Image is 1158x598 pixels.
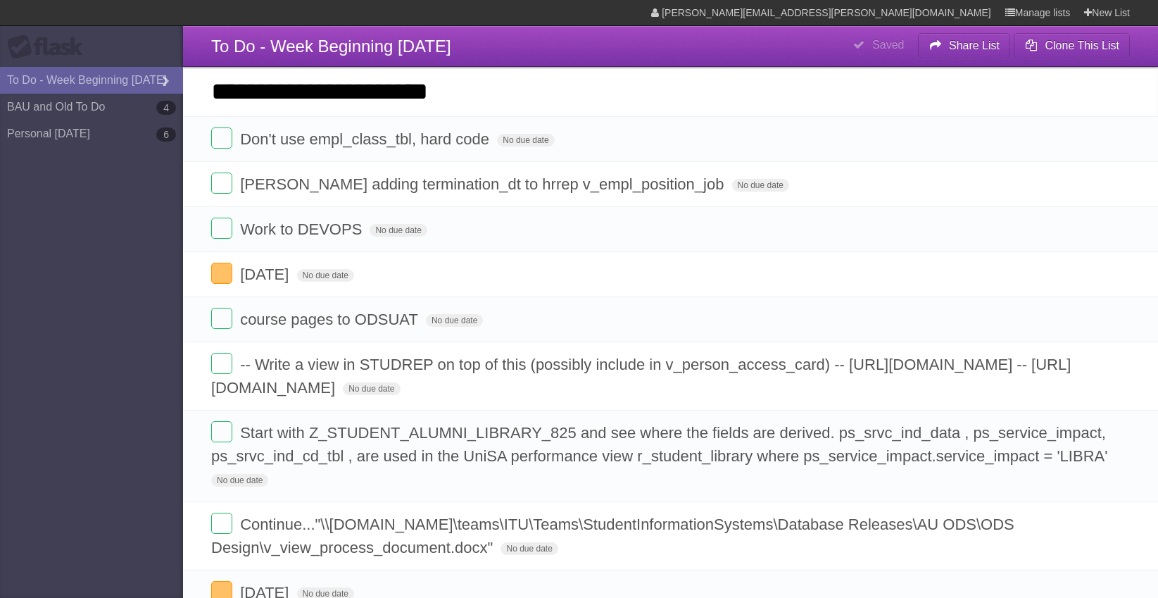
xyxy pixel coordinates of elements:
span: No due date [732,179,789,192]
b: 4 [156,101,176,115]
span: No due date [501,542,558,555]
span: To Do - Week Beginning [DATE] [211,37,451,56]
span: Work to DEVOPS [240,220,365,238]
span: Start with Z_STUDENT_ALUMNI_LIBRARY_825 and see where the fields are derived. ps_srvc_ind_data , ... [211,424,1111,465]
label: Done [211,308,232,329]
b: Share List [949,39,1000,51]
span: [PERSON_NAME] adding termination_dt to hrrep v_empl_position_job [240,175,727,193]
label: Done [211,353,232,374]
b: 6 [156,127,176,142]
label: Done [211,513,232,534]
span: No due date [211,474,268,487]
button: Share List [918,33,1011,58]
span: No due date [343,382,400,395]
label: Done [211,263,232,284]
b: Saved [872,39,904,51]
span: Don't use empl_class_tbl, hard code [240,130,493,148]
label: Done [211,173,232,194]
div: Flask [7,35,92,60]
span: course pages to ODSUAT [240,311,422,328]
label: Done [211,218,232,239]
label: Done [211,421,232,442]
span: No due date [370,224,427,237]
button: Clone This List [1014,33,1130,58]
b: Clone This List [1045,39,1119,51]
span: [DATE] [240,266,292,283]
span: No due date [297,269,354,282]
span: No due date [497,134,554,147]
span: No due date [426,314,483,327]
span: -- Write a view in STUDREP on top of this (possibly include in v_person_access_card) -- [URL][DOM... [211,356,1071,397]
label: Done [211,127,232,149]
span: Continue..."\\[DOMAIN_NAME]\teams\ITU\Teams\StudentInformationSystems\Database Releases\AU ODS\OD... [211,516,1014,556]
